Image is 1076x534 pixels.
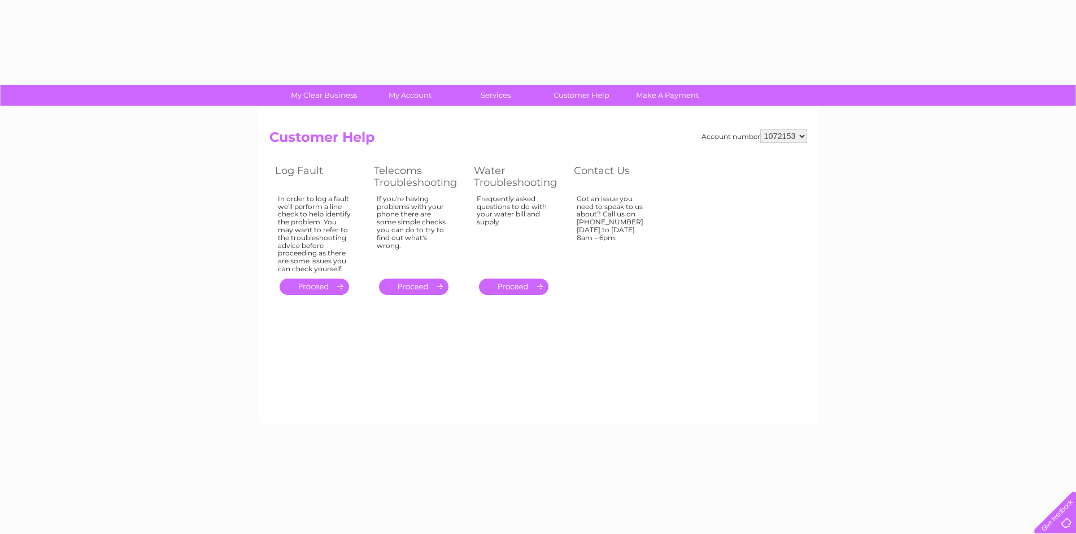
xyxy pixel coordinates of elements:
[535,85,628,106] a: Customer Help
[702,129,807,143] div: Account number
[449,85,542,106] a: Services
[277,85,371,106] a: My Clear Business
[278,195,351,273] div: In order to log a fault we'll perform a line check to help identify the problem. You may want to ...
[621,85,714,106] a: Make A Payment
[568,162,667,192] th: Contact Us
[479,279,548,295] a: .
[363,85,456,106] a: My Account
[368,162,468,192] th: Telecoms Troubleshooting
[379,279,448,295] a: .
[477,195,551,268] div: Frequently asked questions to do with your water bill and supply.
[377,195,451,268] div: If you're having problems with your phone there are some simple checks you can do to try to find ...
[269,162,368,192] th: Log Fault
[577,195,650,268] div: Got an issue you need to speak to us about? Call us on [PHONE_NUMBER] [DATE] to [DATE] 8am – 6pm.
[269,129,807,151] h2: Customer Help
[468,162,568,192] th: Water Troubleshooting
[280,279,349,295] a: .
